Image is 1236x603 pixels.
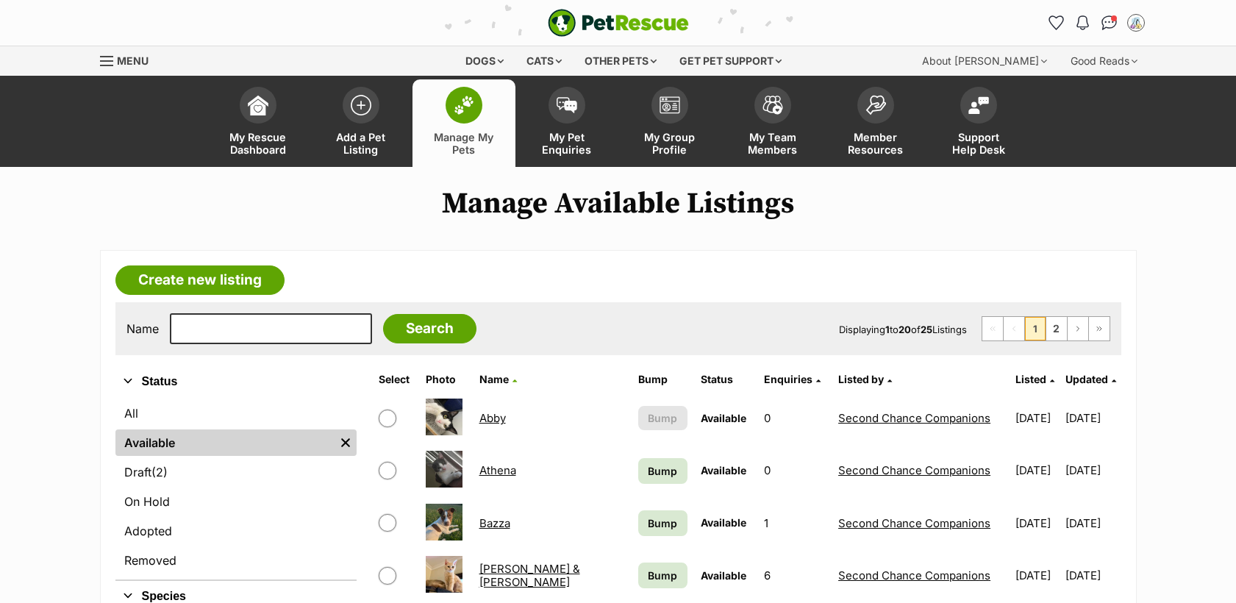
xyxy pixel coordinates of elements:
[115,265,285,295] a: Create new listing
[1065,445,1120,496] td: [DATE]
[899,324,911,335] strong: 20
[383,314,476,343] input: Search
[574,46,667,76] div: Other pets
[637,131,703,156] span: My Group Profile
[1010,498,1064,549] td: [DATE]
[115,518,357,544] a: Adopted
[479,562,580,588] a: [PERSON_NAME] & [PERSON_NAME]
[1010,550,1064,601] td: [DATE]
[1045,11,1068,35] a: Favourites
[115,547,357,574] a: Removed
[328,131,394,156] span: Add a Pet Listing
[1076,15,1088,30] img: notifications-46538b983faf8c2785f20acdc204bb7945ddae34d4c08c2a6579f10ce5e182be.svg
[1129,15,1143,30] img: Second Chance Companions profile pic
[1065,393,1120,443] td: [DATE]
[982,317,1003,340] span: First page
[838,463,990,477] a: Second Chance Companions
[126,322,159,335] label: Name
[838,568,990,582] a: Second Chance Companions
[431,131,497,156] span: Manage My Pets
[618,79,721,167] a: My Group Profile
[758,498,832,549] td: 1
[638,406,687,430] button: Bump
[758,393,832,443] td: 0
[701,412,746,424] span: Available
[1046,317,1067,340] a: Page 2
[151,463,168,481] span: (2)
[115,429,335,456] a: Available
[115,488,357,515] a: On Hold
[1068,317,1088,340] a: Next page
[1101,15,1117,30] img: chat-41dd97257d64d25036548639549fe6c8038ab92f7586957e7f3b1b290dea8141.svg
[921,324,932,335] strong: 25
[1060,46,1148,76] div: Good Reads
[534,131,600,156] span: My Pet Enquiries
[1065,550,1120,601] td: [DATE]
[207,79,310,167] a: My Rescue Dashboard
[968,96,989,114] img: help-desk-icon-fdf02630f3aa405de69fd3d07c3f3aa587a6932b1a1747fa1d2bba05be0121f9.svg
[838,516,990,530] a: Second Chance Companions
[638,510,687,536] a: Bump
[838,411,990,425] a: Second Chance Companions
[100,46,159,73] a: Menu
[1015,373,1054,385] a: Listed
[412,79,515,167] a: Manage My Pets
[479,373,517,385] a: Name
[1045,11,1148,35] ul: Account quick links
[669,46,792,76] div: Get pet support
[701,464,746,477] span: Available
[885,324,890,335] strong: 1
[117,54,149,67] span: Menu
[701,569,746,582] span: Available
[762,96,783,115] img: team-members-icon-5396bd8760b3fe7c0b43da4ab00e1e3bb1a5d9ba89233759b79545d2d3fc5d0d.svg
[632,368,693,391] th: Bump
[1010,393,1064,443] td: [DATE]
[1124,11,1148,35] button: My account
[764,373,821,385] a: Enquiries
[1015,373,1046,385] span: Listed
[648,463,677,479] span: Bump
[758,550,832,601] td: 6
[373,368,418,391] th: Select
[1071,11,1095,35] button: Notifications
[758,445,832,496] td: 0
[479,411,506,425] a: Abby
[454,96,474,115] img: manage-my-pets-icon-02211641906a0b7f246fdf0571729dbe1e7629f14944591b6c1af311fb30b64b.svg
[824,79,927,167] a: Member Resources
[695,368,756,391] th: Status
[516,46,572,76] div: Cats
[479,373,509,385] span: Name
[479,516,510,530] a: Bazza
[701,516,746,529] span: Available
[843,131,909,156] span: Member Resources
[1065,373,1108,385] span: Updated
[1065,373,1116,385] a: Updated
[982,316,1110,341] nav: Pagination
[1025,317,1046,340] span: Page 1
[648,515,677,531] span: Bump
[351,95,371,115] img: add-pet-listing-icon-0afa8454b4691262ce3f59096e99ab1cd57d4a30225e0717b998d2c9b9846f56.svg
[927,79,1030,167] a: Support Help Desk
[310,79,412,167] a: Add a Pet Listing
[721,79,824,167] a: My Team Members
[1089,317,1110,340] a: Last page
[115,459,357,485] a: Draft
[115,372,357,391] button: Status
[1004,317,1024,340] span: Previous page
[557,97,577,113] img: pet-enquiries-icon-7e3ad2cf08bfb03b45e93fb7055b45f3efa6380592205ae92323e6603595dc1f.svg
[115,400,357,427] a: All
[648,410,677,426] span: Bump
[740,131,806,156] span: My Team Members
[335,429,357,456] a: Remove filter
[838,373,884,385] span: Listed by
[764,373,812,385] span: translation missing: en.admin.listings.index.attributes.enquiries
[548,9,689,37] a: PetRescue
[638,458,687,484] a: Bump
[515,79,618,167] a: My Pet Enquiries
[839,324,967,335] span: Displaying to of Listings
[838,373,892,385] a: Listed by
[946,131,1012,156] span: Support Help Desk
[548,9,689,37] img: logo-e224e6f780fb5917bec1dbf3a21bbac754714ae5b6737aabdf751b685950b380.svg
[1010,445,1064,496] td: [DATE]
[248,95,268,115] img: dashboard-icon-eb2f2d2d3e046f16d808141f083e7271f6b2e854fb5c12c21221c1fb7104beca.svg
